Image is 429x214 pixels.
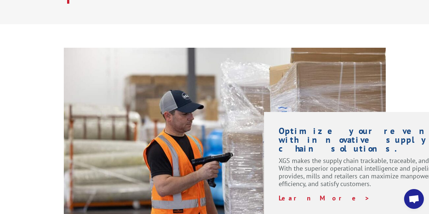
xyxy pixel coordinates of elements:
div: Open chat [404,189,424,209]
a: Learn More > [279,194,370,202]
